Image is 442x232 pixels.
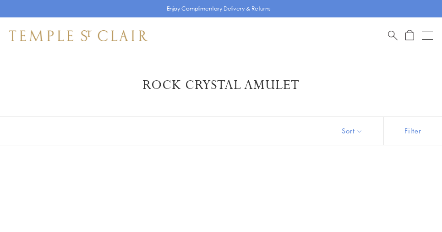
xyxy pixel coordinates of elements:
[321,117,383,145] button: Show sort by
[9,30,147,41] img: Temple St. Clair
[405,30,414,41] a: Open Shopping Bag
[167,4,271,13] p: Enjoy Complimentary Delivery & Returns
[388,30,398,41] a: Search
[422,30,433,41] button: Open navigation
[383,117,442,145] button: Show filters
[23,77,419,94] h1: Rock Crystal Amulet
